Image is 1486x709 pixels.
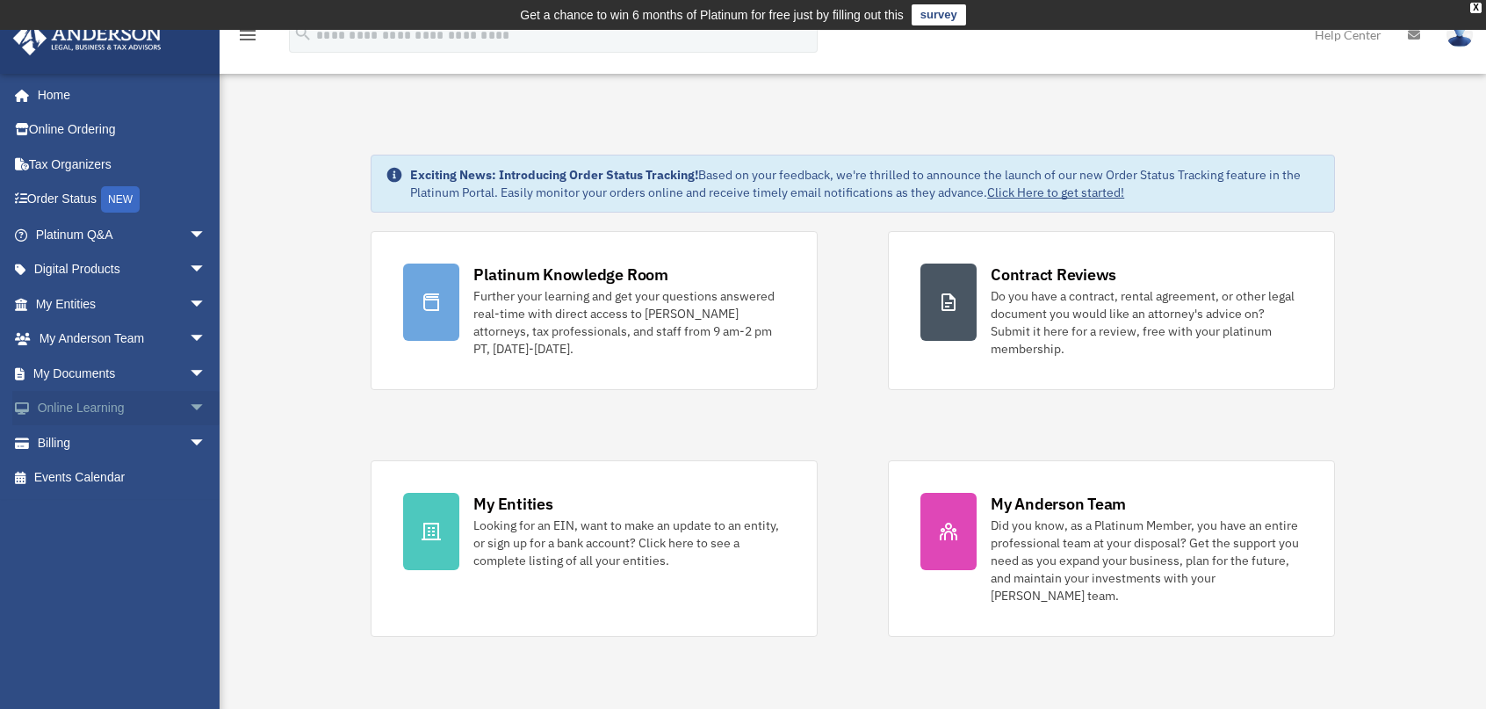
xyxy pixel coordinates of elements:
[189,217,224,253] span: arrow_drop_down
[12,391,233,426] a: Online Learningarrow_drop_down
[12,217,233,252] a: Platinum Q&Aarrow_drop_down
[189,252,224,288] span: arrow_drop_down
[12,425,233,460] a: Billingarrow_drop_down
[473,517,785,569] div: Looking for an EIN, want to make an update to an entity, or sign up for a bank account? Click her...
[987,184,1124,200] a: Click Here to get started!
[101,186,140,213] div: NEW
[12,322,233,357] a: My Anderson Teamarrow_drop_down
[12,286,233,322] a: My Entitiesarrow_drop_down
[12,182,233,218] a: Order StatusNEW
[1446,22,1473,47] img: User Pic
[12,252,233,287] a: Digital Productsarrow_drop_down
[991,264,1116,286] div: Contract Reviews
[237,25,258,46] i: menu
[473,493,552,515] div: My Entities
[189,286,224,322] span: arrow_drop_down
[912,4,966,25] a: survey
[189,391,224,427] span: arrow_drop_down
[888,231,1335,390] a: Contract Reviews Do you have a contract, rental agreement, or other legal document you would like...
[991,493,1126,515] div: My Anderson Team
[12,112,233,148] a: Online Ordering
[371,460,818,637] a: My Entities Looking for an EIN, want to make an update to an entity, or sign up for a bank accoun...
[473,287,785,358] div: Further your learning and get your questions answered real-time with direct access to [PERSON_NAM...
[189,356,224,392] span: arrow_drop_down
[888,460,1335,637] a: My Anderson Team Did you know, as a Platinum Member, you have an entire professional team at your...
[1470,3,1482,13] div: close
[410,166,1320,201] div: Based on your feedback, we're thrilled to announce the launch of our new Order Status Tracking fe...
[991,287,1302,358] div: Do you have a contract, rental agreement, or other legal document you would like an attorney's ad...
[12,147,233,182] a: Tax Organizers
[520,4,904,25] div: Get a chance to win 6 months of Platinum for free just by filling out this
[293,24,313,43] i: search
[189,425,224,461] span: arrow_drop_down
[473,264,668,286] div: Platinum Knowledge Room
[991,517,1302,604] div: Did you know, as a Platinum Member, you have an entire professional team at your disposal? Get th...
[8,21,167,55] img: Anderson Advisors Platinum Portal
[237,31,258,46] a: menu
[189,322,224,358] span: arrow_drop_down
[12,77,224,112] a: Home
[371,231,818,390] a: Platinum Knowledge Room Further your learning and get your questions answered real-time with dire...
[12,356,233,391] a: My Documentsarrow_drop_down
[410,167,698,183] strong: Exciting News: Introducing Order Status Tracking!
[12,460,233,496] a: Events Calendar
